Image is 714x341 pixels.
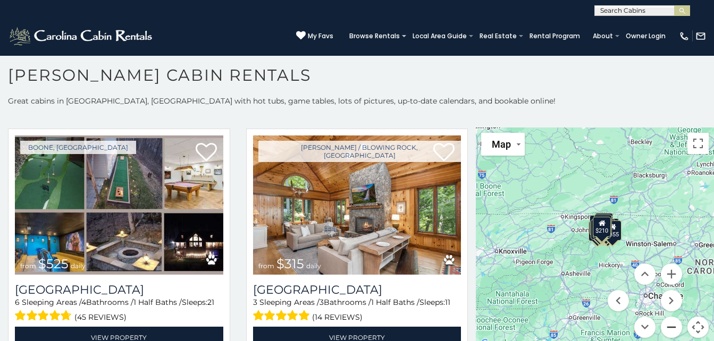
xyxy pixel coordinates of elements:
img: Wildlife Manor [15,135,223,275]
a: Wildlife Manor from $525 daily [15,135,223,275]
div: $320 [594,215,612,235]
span: 1 Half Baths / [133,297,182,307]
img: phone-regular-white.png [679,31,690,41]
button: Zoom out [661,317,682,338]
span: $525 [38,256,69,271]
a: About [587,29,618,44]
span: $315 [276,256,304,271]
a: [GEOGRAPHIC_DATA] [15,283,223,297]
div: Sleeping Areas / Bathrooms / Sleeps: [15,297,223,324]
div: $355 [603,220,621,241]
span: from [258,262,274,270]
a: Real Estate [474,29,522,44]
h3: Chimney Island [253,283,461,297]
a: Owner Login [620,29,671,44]
button: Zoom in [661,263,682,285]
button: Map camera controls [687,317,709,338]
a: Browse Rentals [344,29,405,44]
span: daily [71,262,86,270]
button: Move left [608,290,629,311]
button: Move right [661,290,682,311]
span: daily [306,262,321,270]
a: Rental Program [524,29,585,44]
a: My Favs [296,31,333,41]
div: Sleeping Areas / Bathrooms / Sleeps: [253,297,461,324]
img: mail-regular-white.png [695,31,706,41]
span: 11 [445,297,450,307]
span: (45 reviews) [74,310,127,324]
div: $305 [590,215,608,235]
span: 1 Half Baths / [371,297,419,307]
a: [GEOGRAPHIC_DATA] [253,283,461,297]
span: 21 [207,297,214,307]
button: Move down [634,317,656,338]
span: (14 reviews) [312,310,363,324]
span: 4 [81,297,86,307]
a: Add to favorites [196,142,217,164]
img: White-1-2.png [8,25,155,47]
span: from [20,262,36,270]
div: $525 [595,213,614,233]
span: Map [492,139,511,150]
span: 3 [320,297,324,307]
button: Move up [634,263,656,285]
a: Local Area Guide [407,29,472,44]
a: [PERSON_NAME] / Blowing Rock, [GEOGRAPHIC_DATA] [258,141,461,162]
div: $375 [589,221,607,241]
button: Change map style [481,133,525,156]
span: My Favs [308,31,333,41]
div: $325 [591,219,609,240]
button: Toggle fullscreen view [687,133,709,154]
a: Boone, [GEOGRAPHIC_DATA] [20,141,136,154]
img: Chimney Island [253,135,461,275]
a: Chimney Island from $315 daily [253,135,461,275]
span: 6 [15,297,20,307]
h3: Wildlife Manor [15,283,223,297]
span: 3 [253,297,257,307]
div: $210 [593,217,611,237]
